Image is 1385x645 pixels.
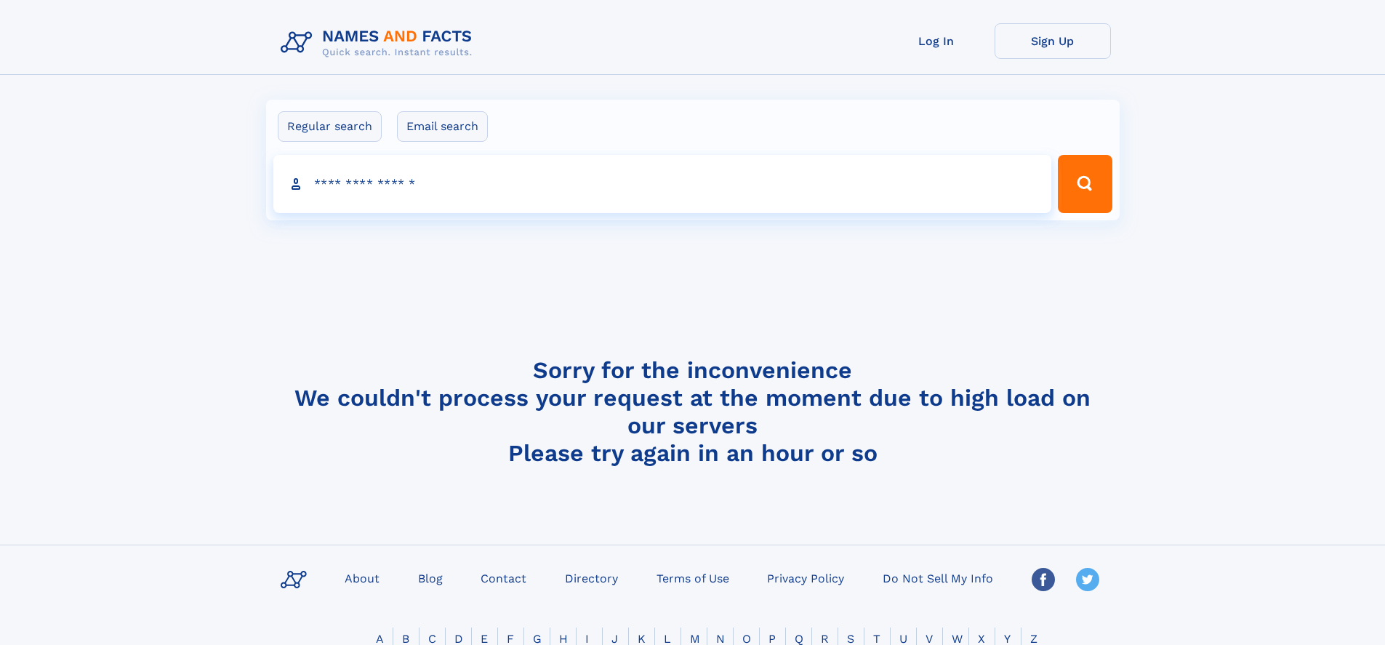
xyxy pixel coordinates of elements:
img: Facebook [1032,568,1055,591]
img: Twitter [1076,568,1099,591]
h4: Sorry for the inconvenience We couldn't process your request at the moment due to high load on ou... [275,356,1111,467]
label: Email search [397,111,488,142]
input: search input [273,155,1052,213]
a: Contact [475,567,532,588]
button: Search Button [1058,155,1112,213]
a: Do Not Sell My Info [877,567,999,588]
a: About [339,567,385,588]
label: Regular search [278,111,382,142]
a: Log In [878,23,995,59]
a: Terms of Use [651,567,735,588]
a: Sign Up [995,23,1111,59]
a: Privacy Policy [761,567,850,588]
a: Directory [559,567,624,588]
img: Logo Names and Facts [275,23,484,63]
a: Blog [412,567,449,588]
